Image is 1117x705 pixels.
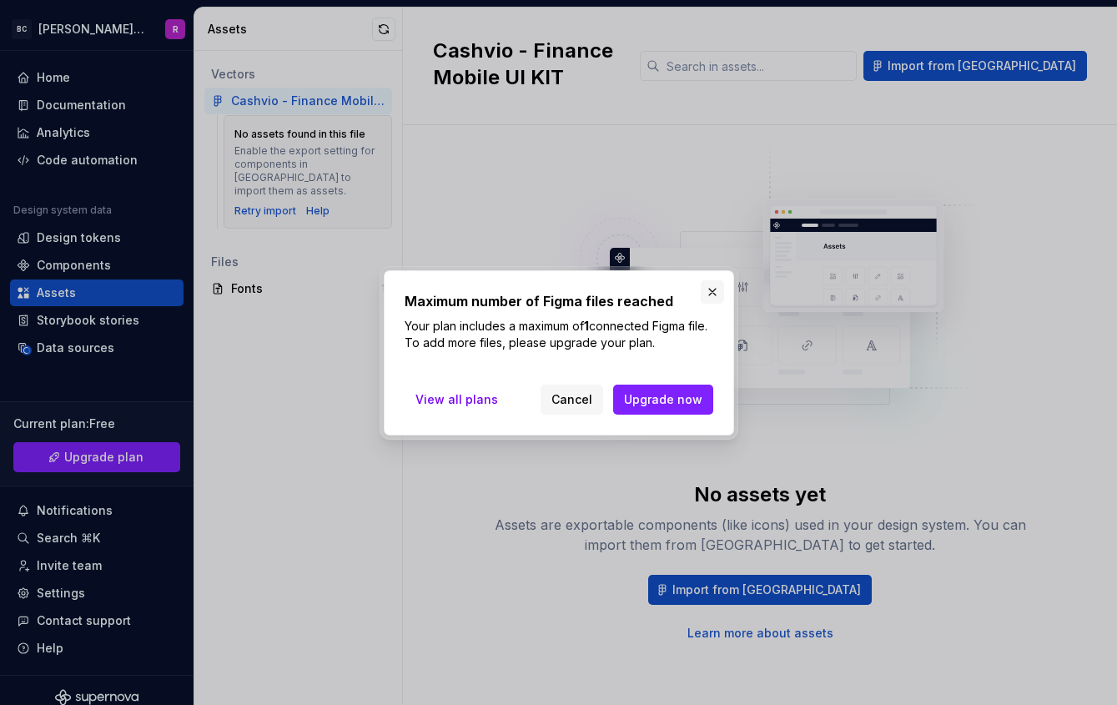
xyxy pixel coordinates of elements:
[613,385,713,415] button: Upgrade now
[551,391,592,408] span: Cancel
[405,318,713,351] p: Your plan includes a maximum of connected Figma file. To add more files, please upgrade your plan.
[405,291,713,311] h2: Maximum number of Figma files reached
[405,385,509,415] a: View all plans
[541,385,603,415] button: Cancel
[415,391,498,408] span: View all plans
[624,391,702,408] span: Upgrade now
[584,319,589,333] b: 1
